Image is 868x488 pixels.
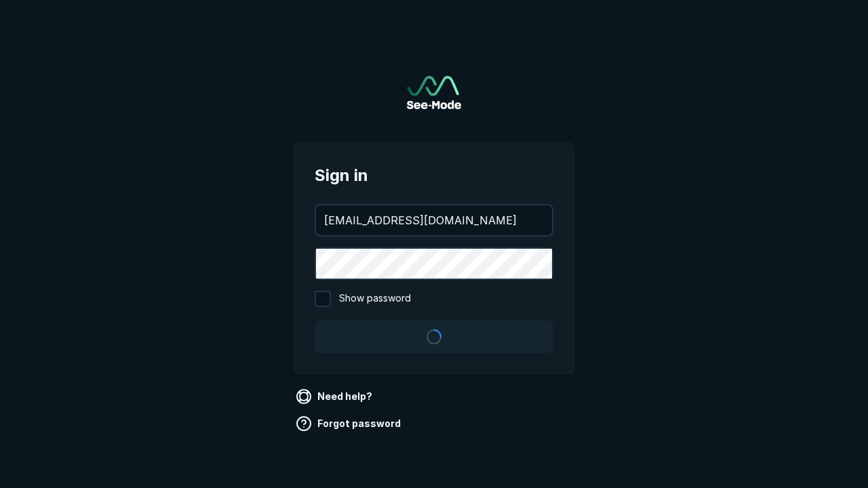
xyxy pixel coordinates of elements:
img: See-Mode Logo [407,76,461,109]
span: Sign in [315,163,553,188]
a: Forgot password [293,413,406,434]
input: your@email.com [316,205,552,235]
span: Show password [339,291,411,307]
a: Go to sign in [407,76,461,109]
a: Need help? [293,386,378,407]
